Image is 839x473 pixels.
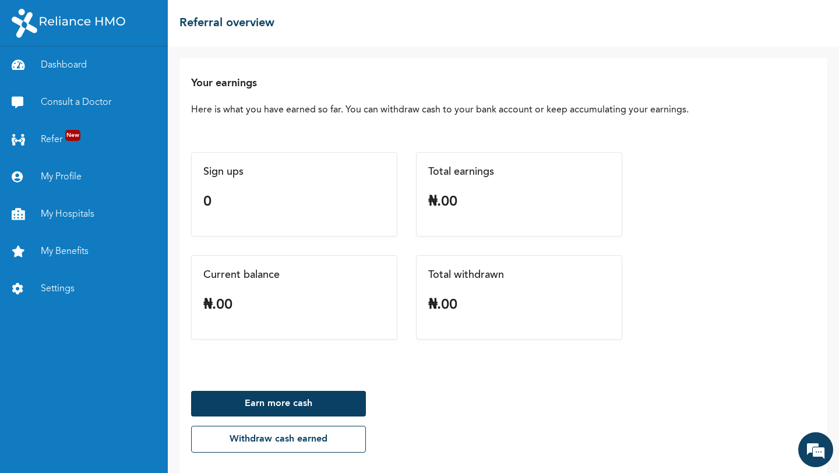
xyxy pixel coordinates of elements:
[191,76,816,91] h2: Your earnings
[68,165,161,283] span: We're online!
[203,295,385,316] h1: ₦ .00
[203,267,385,283] h2: Current balance
[6,415,114,423] span: Conversation
[428,192,610,213] h1: ₦ .00
[191,391,366,416] a: Earn more cash
[203,192,385,213] h1: 0
[12,9,125,38] img: RelianceHMO's Logo
[114,395,223,431] div: FAQs
[428,267,610,283] h2: Total withdrawn
[6,354,222,395] textarea: Type your message and hit 'Enter'
[428,164,610,180] h2: Total earnings
[61,65,196,80] div: Chat with us now
[179,15,274,32] h2: Referral overview
[191,6,219,34] div: Minimize live chat window
[428,295,610,316] h1: ₦ .00
[203,164,385,180] h2: Sign ups
[191,103,816,117] p: Here is what you have earned so far. You can withdraw cash to your bank account or keep accumulat...
[22,58,47,87] img: d_794563401_company_1708531726252_794563401
[191,426,366,453] a: Withdraw cash earned
[65,130,80,141] span: New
